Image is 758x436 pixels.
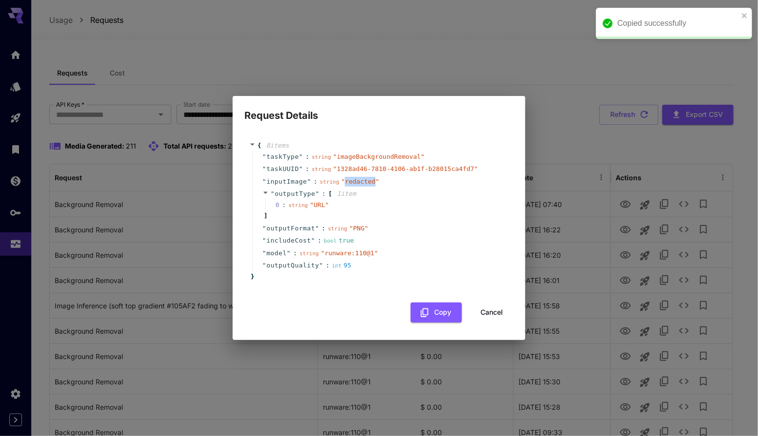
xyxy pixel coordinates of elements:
[332,261,352,270] div: 95
[319,262,323,269] span: "
[266,261,319,270] span: outputQuality
[305,152,309,162] span: :
[262,249,266,257] span: "
[266,248,287,258] span: model
[314,177,318,187] span: :
[324,236,354,246] div: true
[316,190,319,197] span: "
[333,153,425,160] span: " imageBackgroundRemoval "
[326,261,330,270] span: :
[618,18,738,29] div: Copied successfully
[266,164,299,174] span: taskUUID
[293,248,297,258] span: :
[266,224,315,233] span: outputFormat
[318,236,321,246] span: :
[322,189,326,199] span: :
[299,153,303,160] span: "
[271,190,275,197] span: "
[287,249,291,257] span: "
[328,226,347,232] span: string
[315,225,319,232] span: "
[305,164,309,174] span: :
[262,211,268,221] span: ]
[262,237,266,244] span: "
[349,225,368,232] span: " PNG "
[324,238,337,244] span: bool
[266,236,311,246] span: includeCost
[333,165,478,172] span: " 1328ad46-7810-4106-ab1f-b28015ca4fd7 "
[320,179,339,185] span: string
[332,263,342,269] span: int
[275,190,315,197] span: outputType
[266,152,299,162] span: taskType
[341,178,379,185] span: " redacted "
[266,177,307,187] span: inputImage
[262,225,266,232] span: "
[262,165,266,172] span: "
[310,201,329,209] span: " URL "
[249,272,255,282] span: }
[289,202,308,209] span: string
[262,178,266,185] span: "
[328,189,332,199] span: [
[233,96,525,123] h2: Request Details
[266,142,289,149] span: 8 item s
[322,224,326,233] span: :
[282,200,286,210] div: :
[262,262,266,269] span: "
[262,153,266,160] span: "
[311,237,315,244] span: "
[299,165,303,172] span: "
[258,141,261,151] span: {
[337,190,356,197] span: 1 item
[307,178,311,185] span: "
[312,166,331,172] span: string
[411,303,462,322] button: Copy
[312,154,331,160] span: string
[276,200,289,210] span: 0
[470,303,514,322] button: Cancel
[321,249,378,257] span: " runware:110@1 "
[741,12,748,19] button: close
[299,250,319,257] span: string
